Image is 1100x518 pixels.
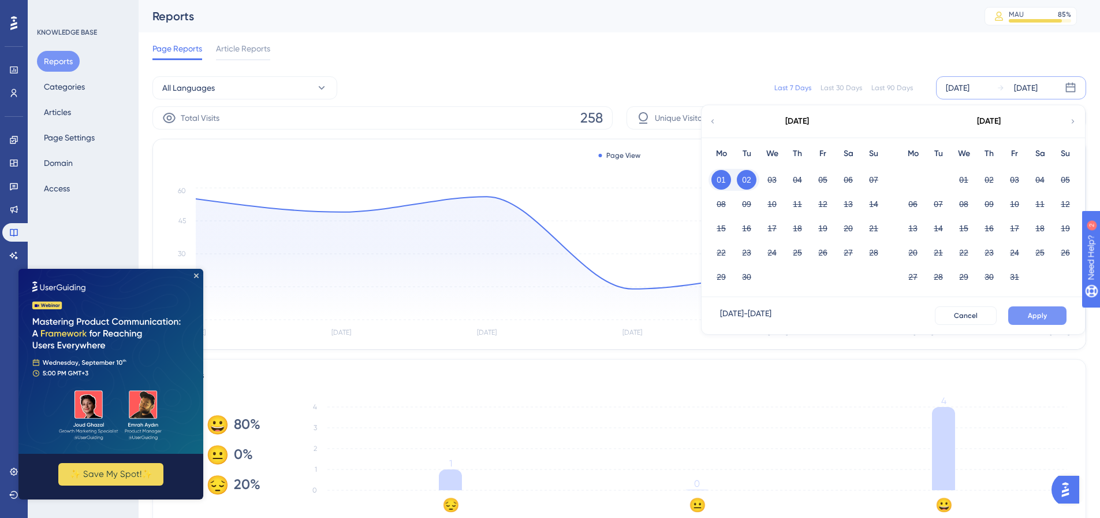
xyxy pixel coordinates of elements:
[1028,311,1047,320] span: Apply
[929,267,948,287] button: 28
[37,127,102,148] button: Page Settings
[1005,243,1024,262] button: 24
[838,170,858,190] button: 06
[785,147,810,161] div: Th
[941,395,946,406] tspan: 4
[810,147,836,161] div: Fr
[976,147,1002,161] div: Th
[864,243,883,262] button: 28
[913,328,933,336] tspan: [DATE]
[813,219,833,238] button: 19
[785,114,809,128] div: [DATE]
[313,403,317,411] tspan: 4
[762,170,782,190] button: 03
[1009,10,1024,19] div: MAU
[838,219,858,238] button: 20
[903,194,923,214] button: 06
[1030,194,1050,214] button: 11
[152,76,337,99] button: All Languages
[312,486,317,494] tspan: 0
[929,219,948,238] button: 14
[162,81,215,95] span: All Languages
[598,151,640,160] div: Page View
[234,415,260,434] span: 80%
[27,3,72,17] span: Need Help?
[762,243,782,262] button: 24
[926,147,951,161] div: Tu
[813,194,833,214] button: 12
[1030,219,1050,238] button: 18
[954,219,974,238] button: 15
[737,267,756,287] button: 30
[206,475,225,494] div: 😔
[737,243,756,262] button: 23
[1005,219,1024,238] button: 17
[813,170,833,190] button: 05
[954,170,974,190] button: 01
[314,424,317,432] tspan: 3
[1027,147,1053,161] div: Sa
[737,194,756,214] button: 09
[622,328,642,336] tspan: [DATE]
[864,219,883,238] button: 21
[711,170,731,190] button: 01
[711,267,731,287] button: 29
[734,147,759,161] div: Tu
[176,5,180,9] div: Close Preview
[37,153,80,173] button: Domain
[900,147,926,161] div: Mo
[1051,472,1086,507] iframe: UserGuiding AI Assistant Launcher
[979,219,999,238] button: 16
[929,194,948,214] button: 07
[813,243,833,262] button: 26
[788,219,807,238] button: 18
[836,147,861,161] div: Sa
[442,497,460,513] text: 😔
[929,243,948,262] button: 21
[37,51,80,72] button: Reports
[954,311,978,320] span: Cancel
[954,243,974,262] button: 22
[979,194,999,214] button: 09
[449,458,452,469] tspan: 1
[711,194,731,214] button: 08
[181,111,219,125] span: Total Visits
[788,243,807,262] button: 25
[1030,170,1050,190] button: 04
[977,114,1001,128] div: [DATE]
[178,250,186,258] tspan: 30
[1005,267,1024,287] button: 31
[216,42,270,55] span: Article Reports
[689,497,706,513] text: 😐
[1014,81,1038,95] div: [DATE]
[315,465,317,473] tspan: 1
[314,445,317,453] tspan: 2
[37,28,97,37] div: KNOWLEDGE BASE
[152,42,202,55] span: Page Reports
[737,170,756,190] button: 02
[80,6,84,15] div: 2
[152,8,956,24] div: Reports
[234,475,260,494] span: 20%
[768,328,788,336] tspan: [DATE]
[711,243,731,262] button: 22
[37,76,92,97] button: Categories
[903,243,923,262] button: 20
[838,243,858,262] button: 27
[1050,328,1069,336] tspan: [DATE]
[903,219,923,238] button: 13
[788,170,807,190] button: 04
[167,369,1072,383] div: Reactions
[1053,147,1078,161] div: Su
[838,194,858,214] button: 13
[774,83,811,92] div: Last 7 Days
[178,187,186,195] tspan: 60
[954,194,974,214] button: 08
[1056,170,1075,190] button: 05
[979,170,999,190] button: 02
[951,147,976,161] div: We
[1008,306,1067,325] button: Apply
[864,170,883,190] button: 07
[737,219,756,238] button: 16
